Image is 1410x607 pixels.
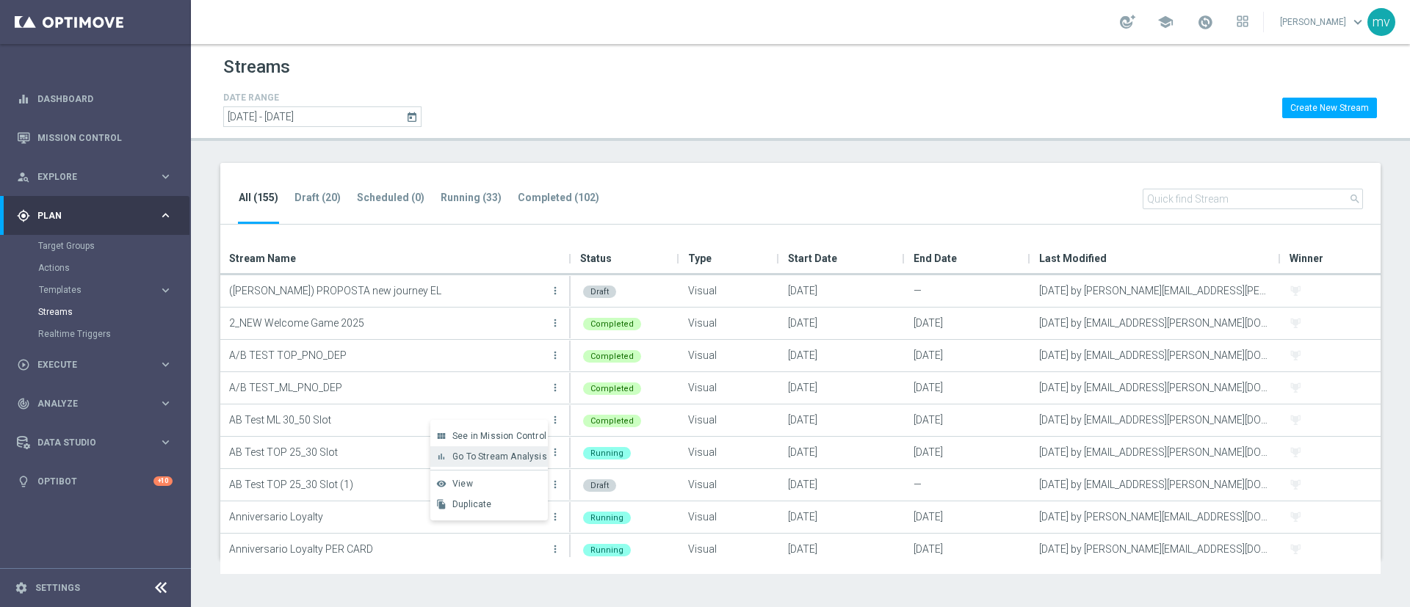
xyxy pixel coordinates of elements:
div: gps_fixed Plan keyboard_arrow_right [16,210,173,222]
div: [DATE] [905,501,1030,533]
div: Visual [679,501,779,533]
i: gps_fixed [17,209,30,222]
span: Data Studio [37,438,159,447]
div: [DATE] [779,275,905,307]
button: more_vert [548,437,563,467]
span: Stream Name [229,244,296,273]
div: Templates [39,286,159,294]
button: track_changes Analyze keyboard_arrow_right [16,398,173,410]
span: Execute [37,360,159,369]
a: Dashboard [37,79,173,118]
div: Running [583,447,631,459]
button: play_circle_outline Execute keyboard_arrow_right [16,359,173,371]
button: more_vert [548,405,563,435]
p: Anniversario Loyalty [229,506,546,528]
div: [DATE] [779,340,905,371]
div: Analyze [17,397,159,410]
div: equalizer Dashboard [16,93,173,105]
i: more_vert [549,414,561,426]
button: more_vert [548,534,563,564]
button: lightbulb Optibot +10 [16,476,173,487]
div: [DATE] [779,469,905,501]
button: view_module See in Mission Control [430,426,548,446]
div: [DATE] [779,372,905,404]
button: person_search Explore keyboard_arrow_right [16,171,173,183]
p: A/B TEST_ML_PNO_DEP [229,377,546,399]
span: Start Date [788,244,837,273]
i: play_circle_outline [17,358,30,371]
div: [DATE] [905,340,1030,371]
i: more_vert [549,285,561,297]
div: [DATE] by [PERSON_NAME][EMAIL_ADDRESS][DOMAIN_NAME] [1030,534,1281,565]
i: keyboard_arrow_right [159,283,173,297]
button: today [404,106,422,128]
button: bar_chart Go To Stream Analysis [430,446,548,467]
div: [DATE] by [EMAIL_ADDRESS][PERSON_NAME][DOMAIN_NAME] [1030,469,1281,501]
i: settings [15,581,28,595]
div: Realtime Triggers [38,323,189,345]
div: Completed [583,382,641,395]
i: track_changes [17,397,30,410]
div: Visual [679,275,779,307]
div: Visual [679,308,779,339]
div: Visual [679,340,779,371]
div: [DATE] by [EMAIL_ADDRESS][PERSON_NAME][DOMAIN_NAME] [1030,437,1281,468]
div: [DATE] by [EMAIL_ADDRESS][PERSON_NAME][DOMAIN_NAME] [1030,372,1281,404]
p: AB Test ML 30_50 Slot [229,409,546,431]
div: Mission Control [16,132,173,144]
div: [DATE] [905,534,1030,565]
i: visibility [436,479,446,489]
tab-header: Draft (20) [294,192,341,204]
a: Actions [38,262,153,274]
a: Streams [38,306,153,318]
i: today [406,110,419,123]
i: more_vert [549,349,561,361]
tab-header: Completed (102) [518,192,599,204]
div: Plan [17,209,159,222]
p: (SARA) PROPOSTA new journey EL [229,280,546,302]
i: keyboard_arrow_right [159,396,173,410]
i: bar_chart [436,451,446,462]
div: Visual [679,437,779,468]
span: See in Mission Control [452,431,546,441]
i: more_vert [549,479,561,490]
div: Streams [38,301,189,323]
tab-header: All (155) [239,192,278,204]
div: [DATE] [905,404,1030,436]
div: [DATE] [779,534,905,565]
i: more_vert [549,446,561,458]
tab-header: Scheduled (0) [357,192,424,204]
span: Winner [1290,244,1323,273]
input: Quick find Stream [1143,189,1363,209]
h1: Streams [223,57,290,78]
span: Go To Stream Analysis [452,451,547,462]
span: Analyze [37,399,159,408]
button: visibility View [430,473,548,494]
div: Visual [679,372,779,404]
input: Select date range [223,106,422,127]
a: [PERSON_NAME]keyboard_arrow_down [1279,11,1367,33]
tab-header: Running (33) [441,192,502,204]
div: [DATE] by [EMAIL_ADDRESS][PERSON_NAME][DOMAIN_NAME] [1030,404,1281,436]
span: View [452,479,473,489]
i: lightbulb [17,475,30,488]
h4: DATE RANGE [223,92,422,103]
i: more_vert [549,543,561,555]
div: [DATE] by [EMAIL_ADDRESS][PERSON_NAME][DOMAIN_NAME] [1030,340,1281,371]
div: Running [583,512,631,524]
i: keyboard_arrow_right [159,357,173,371]
span: Templates [39,286,144,294]
p: AB Test TOP 25_30 Slot [229,441,546,463]
div: Completed [583,350,641,363]
button: Templates keyboard_arrow_right [38,284,173,296]
div: Data Studio [17,436,159,449]
div: — [905,469,1030,501]
button: Data Studio keyboard_arrow_right [16,437,173,448]
div: Optibot [17,462,173,501]
i: more_vert [549,382,561,393]
a: Target Groups [38,240,153,252]
span: Duplicate [452,499,492,509]
span: End Date [914,244,957,273]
